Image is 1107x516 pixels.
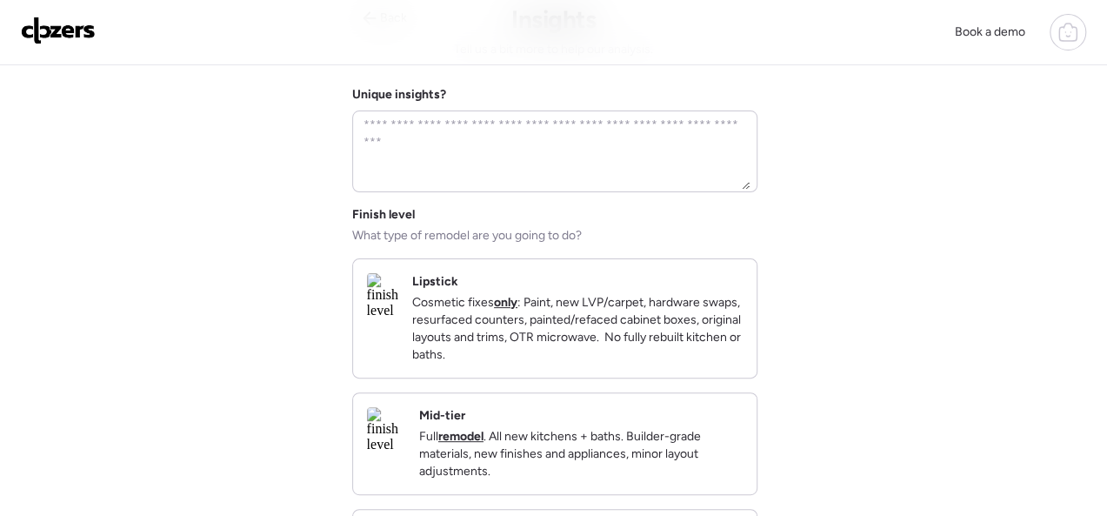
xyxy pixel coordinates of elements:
[494,295,517,310] strong: only
[367,407,405,452] img: finish level
[419,428,743,480] p: Full . All new kitchens + baths. Builder-grade materials, new finishes and appliances, minor layo...
[21,17,96,44] img: Logo
[367,273,398,318] img: finish level
[419,407,465,425] h2: Mid-tier
[955,24,1025,39] span: Book a demo
[412,273,458,291] h2: Lipstick
[352,87,446,102] label: Unique insights?
[352,227,582,245] span: What type of remodel are you going to do?
[412,294,743,364] p: Cosmetic fixes : Paint, new LVP/carpet, hardware swaps, resurfaced counters, painted/refaced cabi...
[352,206,415,224] span: Finish level
[438,429,483,444] strong: remodel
